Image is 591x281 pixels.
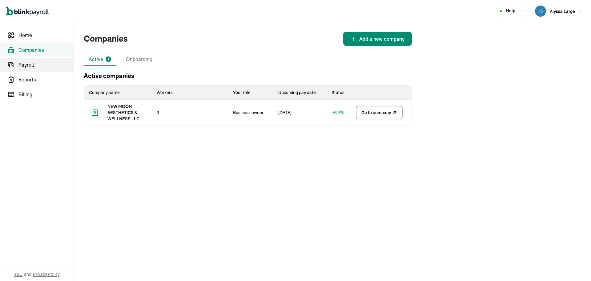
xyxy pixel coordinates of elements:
[359,35,404,43] span: Add a new company
[560,251,591,281] iframe: Chat Widget
[84,86,152,100] th: Company name
[327,86,353,100] th: Status
[228,100,273,126] td: Business owner
[84,71,134,81] h2: Active companies
[506,8,515,14] span: Help
[121,53,157,66] li: Onboarding
[108,57,109,62] span: 1
[343,32,412,46] button: Add a new company
[228,86,273,100] th: Your role
[14,271,22,277] span: T&C
[332,110,345,115] span: ACTIVE
[18,76,74,83] span: Reports
[107,103,147,122] span: NEW MOON AESTHETICS & WELLNESS LLC
[6,2,49,20] nav: Global
[533,4,585,18] button: Alyssa Large
[273,100,327,126] td: [DATE]
[152,100,228,126] td: 3
[84,32,128,45] h1: Companies
[152,86,228,100] th: Workers
[361,110,391,116] span: Go to company
[84,53,116,66] li: Active
[33,271,60,277] span: Privacy Policy
[18,31,74,39] span: Home
[24,271,31,277] span: and
[18,91,74,98] span: Billing
[273,86,327,100] th: Upcoming pay date
[496,5,528,17] button: Help
[18,61,74,68] span: Payroll
[550,9,575,14] span: Alyssa Large
[18,46,74,54] span: Companies
[356,106,403,119] a: Go to company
